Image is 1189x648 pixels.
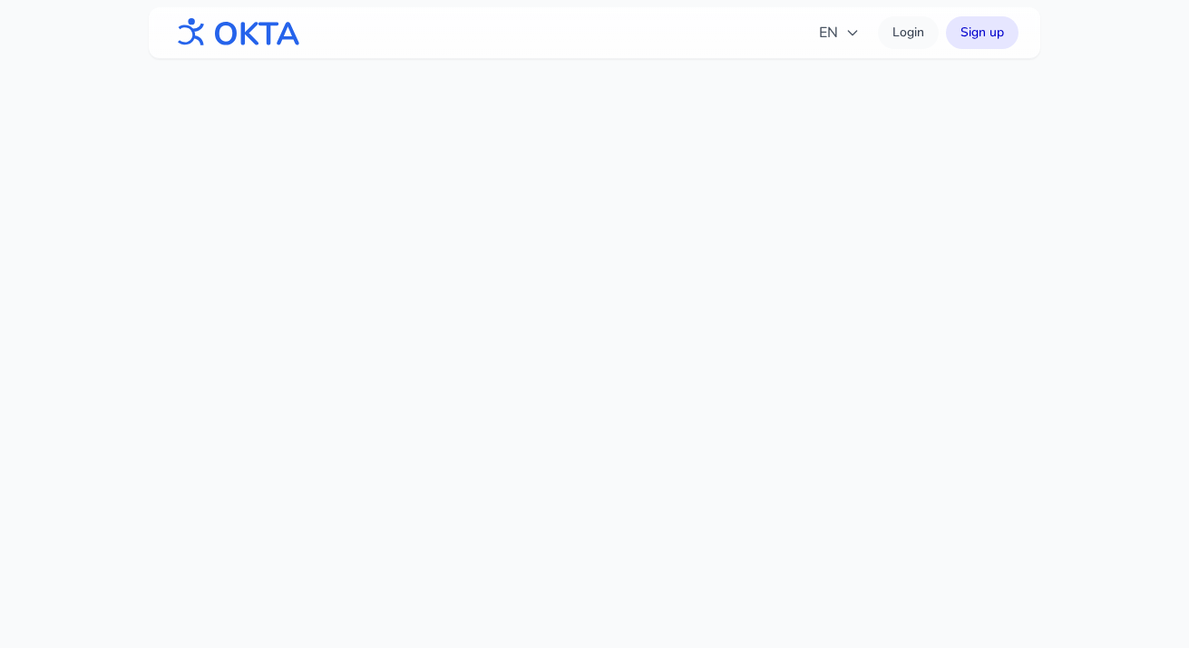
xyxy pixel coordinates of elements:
button: EN [808,15,871,51]
span: EN [819,22,860,44]
a: Sign up [946,16,1018,49]
a: Login [878,16,939,49]
img: OKTA logo [171,9,301,56]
